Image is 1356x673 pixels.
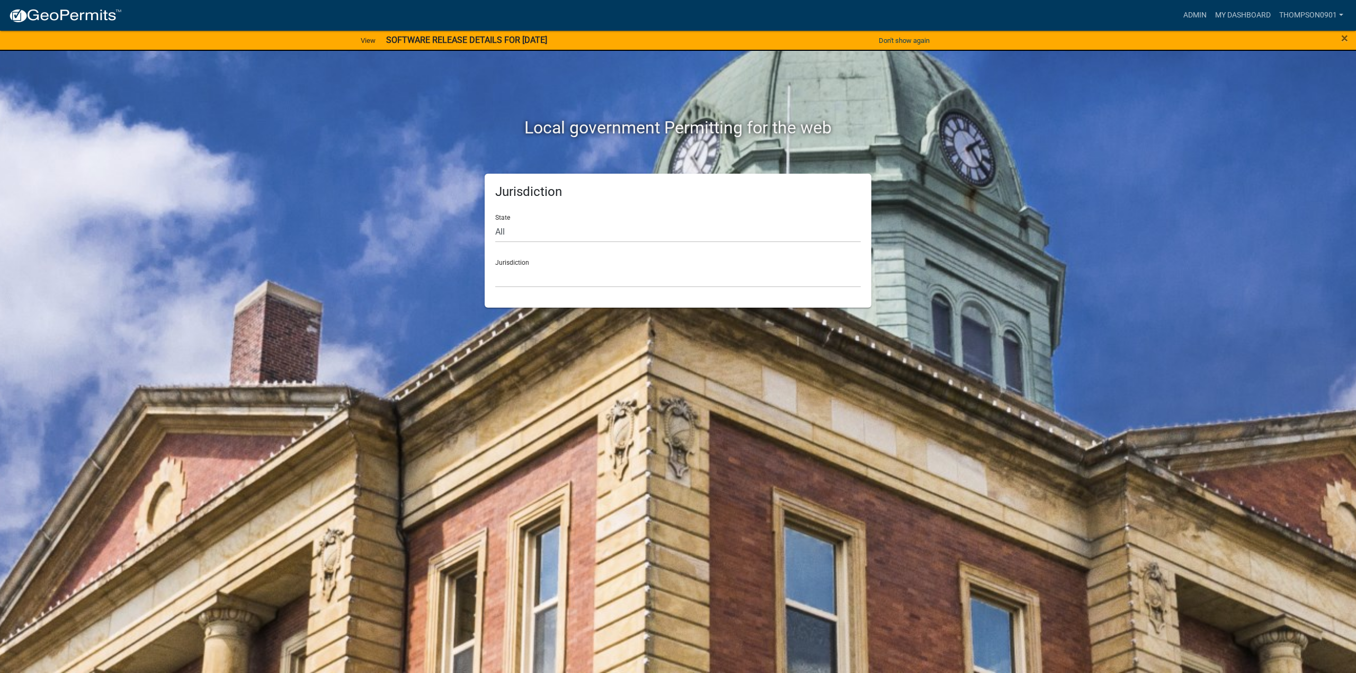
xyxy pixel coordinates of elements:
a: My Dashboard [1211,5,1275,25]
strong: SOFTWARE RELEASE DETAILS FOR [DATE] [386,35,547,45]
a: Admin [1179,5,1211,25]
a: thompson0901 [1275,5,1348,25]
button: Don't show again [875,32,934,49]
button: Close [1341,32,1348,44]
span: × [1341,31,1348,46]
h5: Jurisdiction [495,184,861,200]
h2: Local government Permitting for the web [384,118,972,138]
a: View [356,32,380,49]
